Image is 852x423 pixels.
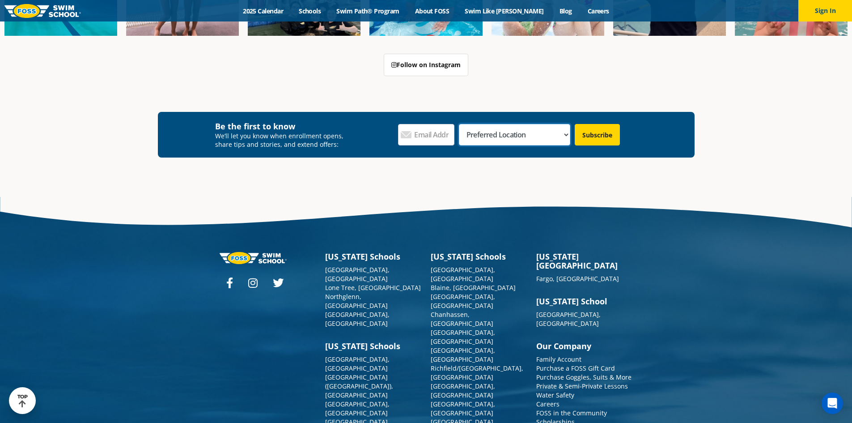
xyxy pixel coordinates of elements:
[575,124,620,145] input: Subscribe
[431,364,523,381] a: Richfield/[GEOGRAPHIC_DATA], [GEOGRAPHIC_DATA]
[536,310,601,328] a: [GEOGRAPHIC_DATA], [GEOGRAPHIC_DATA]
[4,4,81,18] img: FOSS Swim School Logo
[431,328,495,346] a: [GEOGRAPHIC_DATA], [GEOGRAPHIC_DATA]
[325,373,393,399] a: [GEOGRAPHIC_DATA] ([GEOGRAPHIC_DATA]), [GEOGRAPHIC_DATA]
[215,132,350,149] p: We’ll let you know when enrollment opens, share tips and stories, and extend offers:
[431,292,495,310] a: [GEOGRAPHIC_DATA], [GEOGRAPHIC_DATA]
[536,252,633,270] h3: [US_STATE][GEOGRAPHIC_DATA]
[325,310,390,328] a: [GEOGRAPHIC_DATA], [GEOGRAPHIC_DATA]
[398,124,454,145] input: Email Address
[536,342,633,350] h3: Our Company
[407,7,457,15] a: About FOSS
[431,346,495,363] a: [GEOGRAPHIC_DATA], [GEOGRAPHIC_DATA]
[536,297,633,306] h3: [US_STATE] School
[215,121,350,132] h4: Be the first to know
[431,400,495,417] a: [GEOGRAPHIC_DATA], [GEOGRAPHIC_DATA]
[431,283,516,292] a: Blaine, [GEOGRAPHIC_DATA]
[431,310,493,328] a: Chanhassen, [GEOGRAPHIC_DATA]
[580,7,617,15] a: Careers
[325,355,390,372] a: [GEOGRAPHIC_DATA], [GEOGRAPHIC_DATA]
[551,7,580,15] a: Blog
[325,400,390,417] a: [GEOGRAPHIC_DATA], [GEOGRAPHIC_DATA]
[536,364,615,372] a: Purchase a FOSS Gift Card
[325,292,388,310] a: Northglenn, [GEOGRAPHIC_DATA]
[291,7,329,15] a: Schools
[325,283,421,292] a: Lone Tree, [GEOGRAPHIC_DATA]
[325,342,422,350] h3: [US_STATE] Schools
[457,7,552,15] a: Swim Like [PERSON_NAME]
[536,373,632,381] a: Purchase Goggles, Suits & More
[536,409,607,417] a: FOSS in the Community
[325,252,422,261] h3: [US_STATE] Schools
[17,394,28,408] div: TOP
[536,382,628,390] a: Private & Semi-Private Lessons
[220,252,287,264] img: Foss-logo-horizontal-white.svg
[431,252,527,261] h3: [US_STATE] Schools
[431,382,495,399] a: [GEOGRAPHIC_DATA], [GEOGRAPHIC_DATA]
[536,400,560,408] a: Careers
[536,274,619,283] a: Fargo, [GEOGRAPHIC_DATA]
[536,355,581,363] a: Family Account
[325,265,390,283] a: [GEOGRAPHIC_DATA], [GEOGRAPHIC_DATA]
[384,54,468,76] a: Follow on Instagram
[431,265,495,283] a: [GEOGRAPHIC_DATA], [GEOGRAPHIC_DATA]
[235,7,291,15] a: 2025 Calendar
[822,393,843,414] div: Open Intercom Messenger
[329,7,407,15] a: Swim Path® Program
[536,391,574,399] a: Water Safety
